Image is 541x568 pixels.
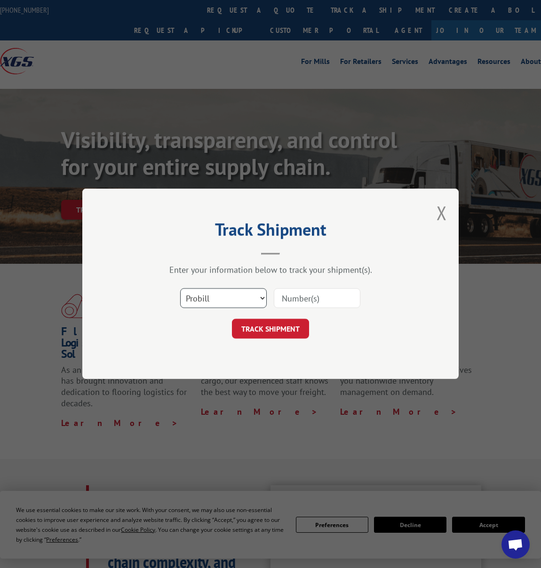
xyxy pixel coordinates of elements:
[129,265,412,276] div: Enter your information below to track your shipment(s).
[437,200,447,225] button: Close modal
[274,289,360,308] input: Number(s)
[129,223,412,241] h2: Track Shipment
[232,319,309,339] button: TRACK SHIPMENT
[501,530,530,559] div: Open chat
